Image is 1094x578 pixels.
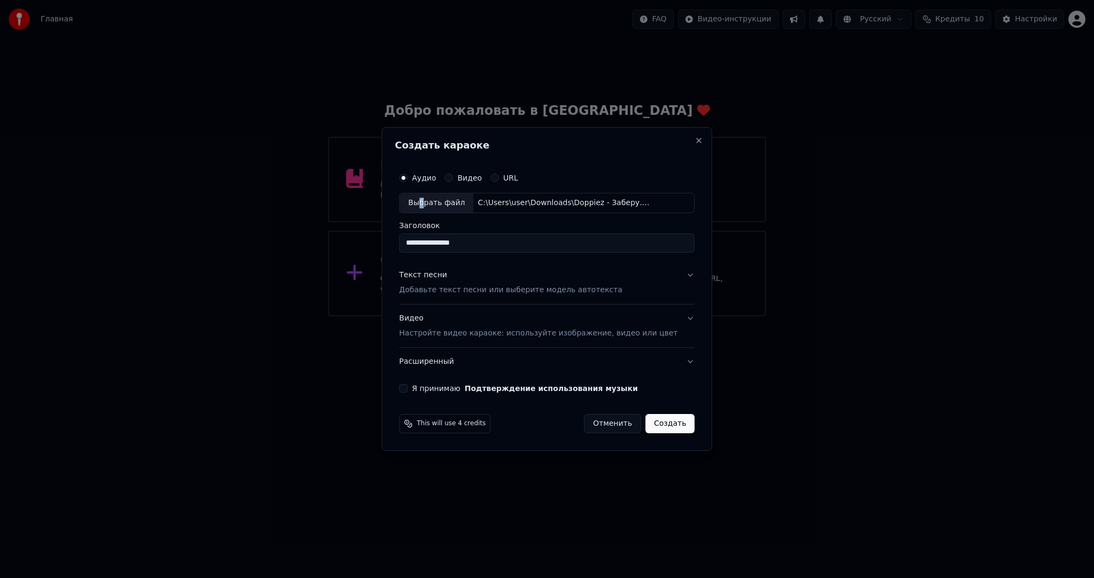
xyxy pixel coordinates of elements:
div: Текст песни [399,270,447,280]
p: Добавьте текст песни или выберите модель автотекста [399,285,622,295]
label: Аудио [412,174,436,182]
h2: Создать караоке [395,140,699,150]
button: Я принимаю [465,385,638,392]
div: Видео [399,313,677,339]
label: Я принимаю [412,385,638,392]
div: C:\Users\user\Downloads\Doppiez - Заберу.mp3 [473,198,655,208]
button: Расширенный [399,348,694,376]
label: Заголовок [399,222,694,229]
button: Текст песниДобавьте текст песни или выберите модель автотекста [399,261,694,304]
label: Видео [457,174,482,182]
span: This will use 4 credits [417,419,486,428]
button: Создать [645,414,694,433]
button: ВидеоНастройте видео караоке: используйте изображение, видео или цвет [399,304,694,347]
label: URL [503,174,518,182]
div: Выбрать файл [400,193,473,213]
button: Отменить [584,414,641,433]
p: Настройте видео караоке: используйте изображение, видео или цвет [399,328,677,339]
